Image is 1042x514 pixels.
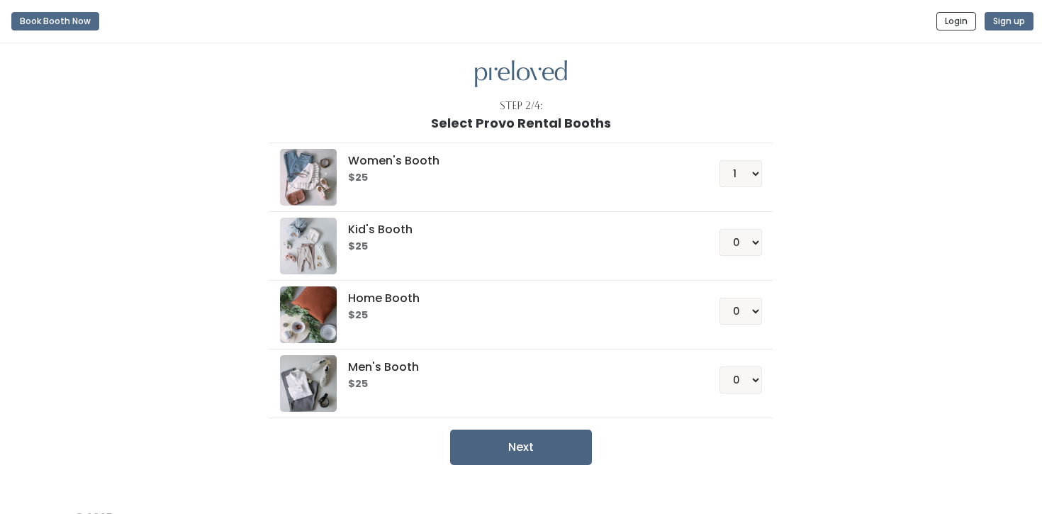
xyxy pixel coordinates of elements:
[348,361,685,374] h5: Men's Booth
[348,155,685,167] h5: Women's Booth
[11,6,99,37] a: Book Booth Now
[348,379,685,390] h6: $25
[280,218,337,274] img: preloved logo
[500,99,543,113] div: Step 2/4:
[431,116,611,130] h1: Select Provo Rental Booths
[11,12,99,30] button: Book Booth Now
[348,241,685,252] h6: $25
[450,430,592,465] button: Next
[348,292,685,305] h5: Home Booth
[280,355,337,412] img: preloved logo
[280,286,337,343] img: preloved logo
[985,12,1033,30] button: Sign up
[348,172,685,184] h6: $25
[348,223,685,236] h5: Kid's Booth
[348,310,685,321] h6: $25
[280,149,337,206] img: preloved logo
[936,12,976,30] button: Login
[475,60,567,88] img: preloved logo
